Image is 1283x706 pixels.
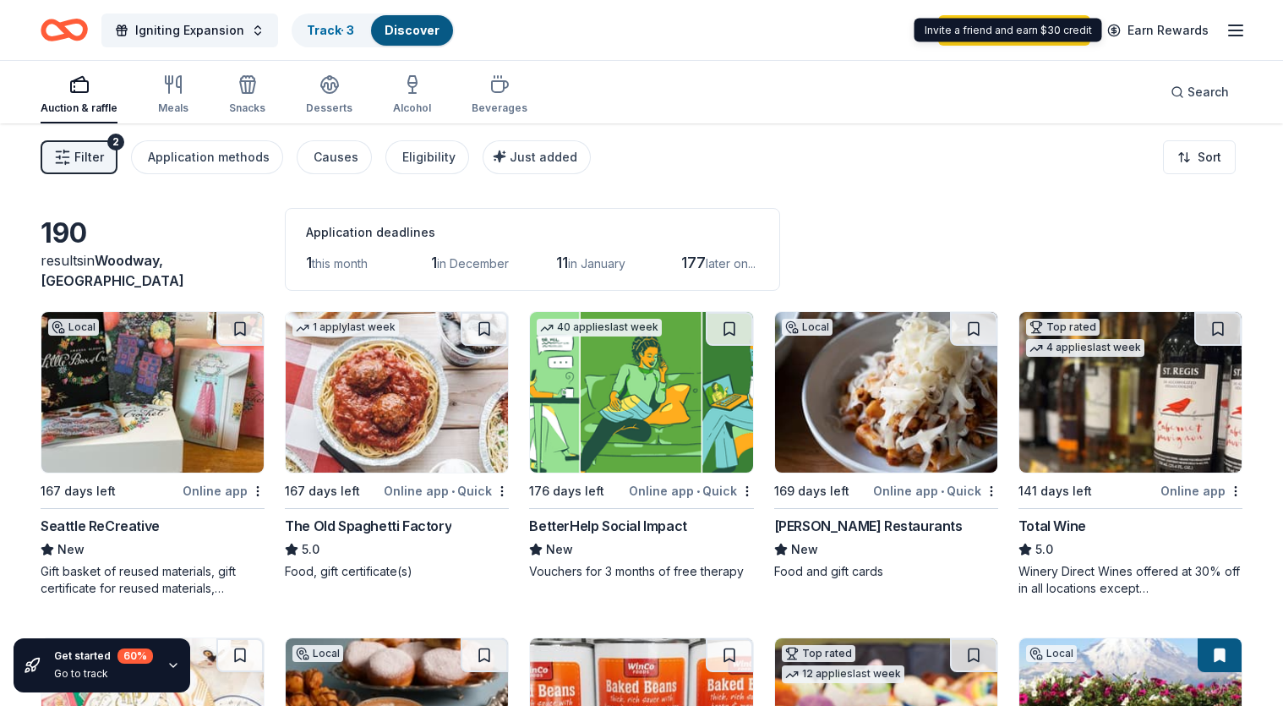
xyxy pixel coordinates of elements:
div: Food and gift cards [774,563,998,580]
div: Top rated [1026,319,1100,336]
span: • [451,484,455,498]
button: Desserts [306,68,352,123]
img: Image for BetterHelp Social Impact [530,312,752,473]
button: Eligibility [385,140,469,174]
div: 40 applies last week [537,319,662,337]
button: Track· 3Discover [292,14,455,47]
span: New [546,539,573,560]
button: Sort [1163,140,1236,174]
a: Image for BetterHelp Social Impact40 applieslast week176 days leftOnline app•QuickBetterHelp Soci... [529,311,753,580]
span: in January [568,256,625,271]
div: BetterHelp Social Impact [529,516,686,536]
span: 1 [306,254,312,271]
div: Online app [1160,480,1242,501]
span: New [57,539,85,560]
span: 1 [431,254,437,271]
div: 12 applies last week [782,665,904,683]
button: Application methods [131,140,283,174]
a: Image for Total WineTop rated4 applieslast week141 days leftOnline appTotal Wine5.0Winery Direct ... [1018,311,1242,597]
span: Search [1187,82,1229,102]
button: Search [1157,75,1242,109]
span: • [696,484,700,498]
a: Discover [385,23,439,37]
div: Local [292,645,343,662]
button: Auction & raffle [41,68,117,123]
div: Total Wine [1018,516,1086,536]
div: [PERSON_NAME] Restaurants [774,516,963,536]
div: Application methods [148,147,270,167]
div: Online app Quick [629,480,754,501]
button: Just added [483,140,591,174]
div: 169 days left [774,481,849,501]
div: Auction & raffle [41,101,117,115]
button: Filter2 [41,140,117,174]
span: • [941,484,944,498]
div: Get started [54,649,153,664]
div: Gift basket of reused materials, gift certificate for reused materials, combination of gift baske... [41,563,265,597]
div: Local [782,319,833,336]
a: Image for Ethan Stowell RestaurantsLocal169 days leftOnline app•Quick[PERSON_NAME] RestaurantsNew... [774,311,998,580]
div: Online app Quick [384,480,509,501]
a: Home [41,10,88,50]
button: Alcohol [393,68,431,123]
button: Igniting Expansion [101,14,278,47]
img: Image for Ethan Stowell Restaurants [775,312,997,473]
span: 177 [681,254,706,271]
button: Snacks [229,68,265,123]
div: 60 % [117,649,153,664]
div: Application deadlines [306,222,759,243]
button: Beverages [472,68,527,123]
a: Upgrade your plan [938,15,1090,46]
button: Meals [158,68,188,123]
div: Winery Direct Wines offered at 30% off in all locations except [GEOGRAPHIC_DATA], [GEOGRAPHIC_DAT... [1018,563,1242,597]
div: Food, gift certificate(s) [285,563,509,580]
div: Local [48,319,99,336]
span: in [41,252,184,289]
img: Image for Total Wine [1019,312,1242,473]
div: Snacks [229,101,265,115]
div: 167 days left [285,481,360,501]
div: 176 days left [529,481,604,501]
div: 4 applies last week [1026,339,1144,357]
span: Sort [1198,147,1221,167]
span: 11 [556,254,568,271]
span: Woodway, [GEOGRAPHIC_DATA] [41,252,184,289]
div: 141 days left [1018,481,1092,501]
div: 167 days left [41,481,116,501]
div: Eligibility [402,147,456,167]
div: Meals [158,101,188,115]
a: Image for Seattle ReCreativeLocal167 days leftOnline appSeattle ReCreativeNewGift basket of reuse... [41,311,265,597]
a: Track· 3 [307,23,354,37]
img: Image for Seattle ReCreative [41,312,264,473]
span: in December [437,256,509,271]
div: Online app [183,480,265,501]
div: Alcohol [393,101,431,115]
div: Causes [314,147,358,167]
span: Just added [510,150,577,164]
div: Desserts [306,101,352,115]
div: Seattle ReCreative [41,516,160,536]
div: Beverages [472,101,527,115]
div: Vouchers for 3 months of free therapy [529,563,753,580]
div: 2 [107,134,124,151]
div: Online app Quick [873,480,998,501]
span: Igniting Expansion [135,20,244,41]
div: Go to track [54,667,153,681]
span: 5.0 [1035,539,1053,560]
div: results [41,250,265,291]
div: The Old Spaghetti Factory [285,516,451,536]
img: Image for The Old Spaghetti Factory [286,312,508,473]
span: this month [312,256,368,271]
span: New [791,539,818,560]
div: Top rated [782,645,855,662]
span: 5.0 [302,539,319,560]
button: Causes [297,140,372,174]
span: later on... [706,256,756,271]
a: Earn Rewards [1097,15,1219,46]
div: 1 apply last week [292,319,399,337]
div: 190 [41,216,265,250]
a: Image for The Old Spaghetti Factory1 applylast week167 days leftOnline app•QuickThe Old Spaghetti... [285,311,509,580]
div: Local [1026,645,1077,662]
span: Filter [74,147,104,167]
div: Invite a friend and earn $30 credit [914,19,1102,42]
